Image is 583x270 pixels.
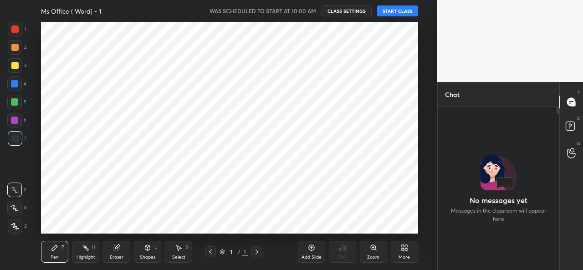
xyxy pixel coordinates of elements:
div: L [154,245,157,250]
h4: Ms Office ( Word) - 1 [41,7,101,15]
div: Highlight [77,255,95,260]
div: Eraser [110,255,123,260]
div: 7 [8,131,26,146]
div: More [399,255,410,260]
div: Shapes [140,255,155,260]
div: H [92,245,95,250]
div: 1 [8,22,26,36]
button: START CLASS [377,5,418,16]
h5: WAS SCHEDULED TO START AT 10:00 AM [210,7,316,15]
p: D [577,115,580,122]
div: 1 [227,249,236,255]
p: Chat [438,82,467,107]
div: 3 [8,58,26,73]
div: 5 [7,95,26,109]
div: 2 [8,40,26,55]
div: Select [172,255,185,260]
div: 6 [7,113,26,127]
div: Pen [51,255,59,260]
div: P [61,245,64,250]
div: Zoom [367,255,379,260]
div: X [7,201,27,215]
div: / [238,249,240,255]
p: T [578,89,580,96]
div: Add Slide [302,255,322,260]
div: 1 [242,248,248,256]
div: Z [8,219,27,234]
p: G [577,140,580,147]
div: 4 [7,76,26,91]
button: CLASS SETTINGS [322,5,372,16]
div: C [7,183,27,197]
div: S [185,245,188,250]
